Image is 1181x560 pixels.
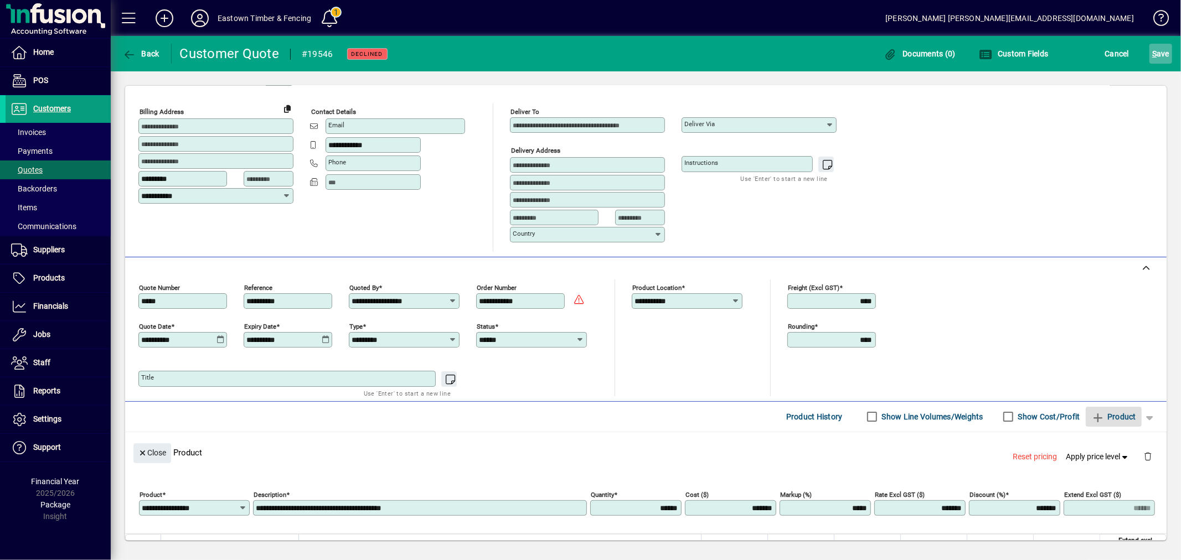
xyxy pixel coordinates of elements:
span: Custom Fields [979,49,1049,58]
mat-label: Deliver To [510,108,539,116]
span: Invoices [11,128,46,137]
button: Product [1086,407,1142,427]
mat-label: Instructions [684,159,718,167]
label: Show Line Volumes/Weights [880,411,983,422]
button: Profile [182,8,218,28]
mat-label: Country [513,230,535,237]
span: Products [33,273,65,282]
span: Payments [11,147,53,155]
a: Knowledge Base [1145,2,1167,38]
button: Reset pricing [1009,447,1062,466]
span: Staff [33,358,50,367]
span: Home [33,48,54,56]
span: Package [40,500,70,509]
a: Suppliers [6,236,111,264]
a: Quotes [6,160,111,179]
span: ave [1152,45,1169,63]
mat-hint: Use 'Enter' to start a new line [741,172,828,185]
mat-label: Quantity [591,490,614,498]
app-page-header-button: Delete [1134,451,1161,461]
div: [PERSON_NAME] [PERSON_NAME][EMAIL_ADDRESS][DOMAIN_NAME] [885,9,1134,27]
span: Documents (0) [884,49,956,58]
mat-label: Quoted by [349,283,379,291]
mat-label: Type [349,322,363,330]
a: Staff [6,349,111,377]
mat-label: Product [140,490,162,498]
mat-label: Freight (excl GST) [788,283,839,291]
a: Home [6,39,111,66]
mat-label: Status [477,322,495,330]
span: Items [11,203,37,212]
button: Apply price level [1062,447,1135,466]
span: Suppliers [33,245,65,254]
mat-label: Order number [477,283,517,291]
span: Financials [33,302,68,310]
button: Delete [1134,443,1161,470]
span: Support [33,443,61,452]
div: Product [125,432,1167,473]
mat-label: Expiry date [244,322,276,330]
mat-label: Markup (%) [780,490,812,498]
span: DECLINED [352,50,383,58]
span: Apply price level [1066,451,1131,463]
mat-label: Email [328,121,344,129]
span: Settings [33,414,61,423]
span: Back [122,49,159,58]
div: Eastown Timber & Fencing [218,9,311,27]
span: Customers [33,104,71,113]
a: Items [6,198,111,217]
span: Extend excl GST ($) [1107,535,1152,559]
mat-label: Reference [244,283,272,291]
a: Invoices [6,123,111,142]
mat-label: Rounding [788,322,814,330]
div: Customer Quote [180,45,280,63]
button: Copy to Delivery address [279,100,296,117]
mat-label: Cost ($) [685,490,709,498]
button: Cancel [1102,44,1132,64]
a: Jobs [6,321,111,349]
mat-label: Product location [632,283,682,291]
button: Product History [782,407,847,427]
div: #19546 [302,45,333,63]
span: Communications [11,222,76,231]
span: Jobs [33,330,50,339]
mat-label: Rate excl GST ($) [875,490,925,498]
mat-label: Deliver via [684,120,715,128]
a: Products [6,265,111,292]
span: Reset pricing [1013,451,1058,463]
mat-hint: Use 'Enter' to start a new line [364,387,451,400]
a: Financials [6,293,111,320]
button: Custom Fields [976,44,1051,64]
span: Financial Year [32,477,80,486]
label: Show Cost/Profit [1016,411,1080,422]
mat-label: Extend excl GST ($) [1064,490,1121,498]
mat-label: Quote number [139,283,180,291]
mat-label: Title [141,374,154,381]
a: Payments [6,142,111,160]
span: POS [33,76,48,85]
span: Cancel [1105,45,1130,63]
button: Documents (0) [881,44,958,64]
mat-label: Description [254,490,286,498]
a: Settings [6,406,111,433]
span: Backorders [11,184,57,193]
a: Communications [6,217,111,236]
app-page-header-button: Close [131,447,174,457]
mat-label: Phone [328,158,346,166]
mat-label: Quote date [139,322,171,330]
span: Quotes [11,165,43,174]
button: Close [133,443,171,463]
a: POS [6,67,111,95]
button: Save [1149,44,1172,64]
mat-label: Discount (%) [969,490,1005,498]
app-page-header-button: Back [111,44,172,64]
span: S [1152,49,1157,58]
span: Product History [786,408,843,426]
span: Close [138,444,167,462]
a: Backorders [6,179,111,198]
a: Reports [6,377,111,405]
span: Product [1091,408,1136,426]
a: Support [6,434,111,462]
span: Reports [33,386,60,395]
button: Back [120,44,162,64]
